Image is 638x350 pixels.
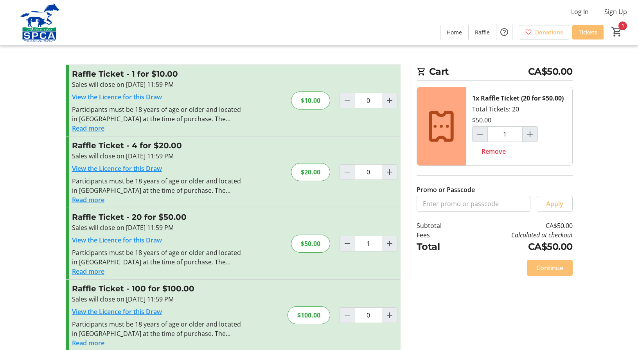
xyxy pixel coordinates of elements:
[291,92,330,109] div: $10.00
[417,230,462,240] td: Fees
[72,195,104,205] button: Read more
[528,65,573,79] span: CA$50.00
[536,263,563,273] span: Continue
[382,93,397,108] button: Increment by one
[382,165,397,179] button: Increment by one
[72,151,243,161] div: Sales will close on [DATE] 11:59 PM
[72,307,162,316] a: View the Licence for this Draw
[72,124,104,133] button: Read more
[72,105,243,124] div: Participants must be 18 years of age or older and located in [GEOGRAPHIC_DATA] at the time of pur...
[72,68,243,80] h3: Raffle Ticket - 1 for $10.00
[527,260,573,276] button: Continue
[469,25,496,39] a: Raffle
[496,24,512,40] button: Help
[417,240,462,254] td: Total
[382,308,397,323] button: Increment by one
[462,221,572,230] td: CA$50.00
[72,176,243,195] div: Participants must be 18 years of age or older and located in [GEOGRAPHIC_DATA] at the time of pur...
[565,5,595,18] button: Log In
[462,240,572,254] td: CA$50.00
[72,236,162,244] a: View the Licence for this Draw
[72,164,162,173] a: View the Licence for this Draw
[523,127,537,142] button: Increment by one
[475,28,490,36] span: Raffle
[72,294,243,304] div: Sales will close on [DATE] 11:59 PM
[340,236,355,251] button: Decrement by one
[472,115,491,125] div: $50.00
[546,199,563,208] span: Apply
[487,126,523,142] input: Raffle Ticket (20 for $50.00) Quantity
[72,338,104,348] button: Read more
[72,267,104,276] button: Read more
[72,248,243,267] div: Participants must be 18 years of age or older and located in [GEOGRAPHIC_DATA] at the time of pur...
[466,87,572,165] div: Total Tickets: 20
[440,25,468,39] a: Home
[598,5,633,18] button: Sign Up
[610,25,624,39] button: Cart
[5,3,74,42] img: Alberta SPCA's Logo
[604,7,627,16] span: Sign Up
[72,140,243,151] h3: Raffle Ticket - 4 for $20.00
[473,127,487,142] button: Decrement by one
[462,230,572,240] td: Calculated at checkout
[355,236,382,251] input: Raffle Ticket Quantity
[519,25,569,39] a: Donations
[472,93,564,103] div: 1x Raffle Ticket (20 for $50.00)
[579,28,597,36] span: Tickets
[355,93,382,108] input: Raffle Ticket Quantity
[72,319,243,338] div: Participants must be 18 years of age or older and located in [GEOGRAPHIC_DATA] at the time of pur...
[355,307,382,323] input: Raffle Ticket Quantity
[72,211,243,223] h3: Raffle Ticket - 20 for $50.00
[72,283,243,294] h3: Raffle Ticket - 100 for $100.00
[291,163,330,181] div: $20.00
[72,223,243,232] div: Sales will close on [DATE] 11:59 PM
[72,93,162,101] a: View the Licence for this Draw
[417,196,530,212] input: Enter promo or passcode
[288,306,330,324] div: $100.00
[571,7,589,16] span: Log In
[572,25,604,39] a: Tickets
[417,185,475,194] label: Promo or Passcode
[447,28,462,36] span: Home
[291,235,330,253] div: $50.00
[72,80,243,89] div: Sales will close on [DATE] 11:59 PM
[537,196,573,212] button: Apply
[417,65,573,81] h2: Cart
[417,221,462,230] td: Subtotal
[472,144,515,159] button: Remove
[535,28,563,36] span: Donations
[355,164,382,180] input: Raffle Ticket Quantity
[382,236,397,251] button: Increment by one
[482,147,506,156] span: Remove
